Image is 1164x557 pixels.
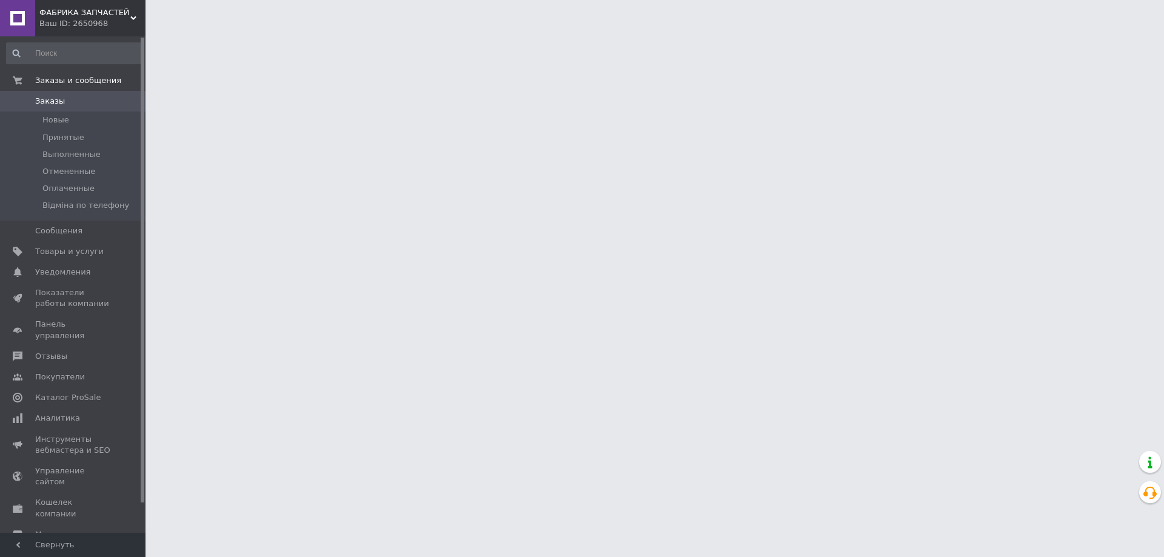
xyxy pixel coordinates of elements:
span: Заказы и сообщения [35,75,121,86]
span: Уведомления [35,267,90,278]
span: Маркет [35,529,66,540]
span: Каталог ProSale [35,392,101,403]
span: Кошелек компании [35,497,112,519]
span: Выполненные [42,149,101,160]
span: Принятые [42,132,84,143]
input: Поиск [6,42,143,64]
span: Товары и услуги [35,246,104,257]
span: Показатели работы компании [35,287,112,309]
span: Заказы [35,96,65,107]
span: Новые [42,115,69,125]
span: Управление сайтом [35,465,112,487]
span: Покупатели [35,372,85,382]
span: Инструменты вебмастера и SEO [35,434,112,456]
span: ФАБРИКА ЗАПЧАСТЕЙ [39,7,130,18]
span: Оплаченные [42,183,95,194]
span: Панель управления [35,319,112,341]
span: Отзывы [35,351,67,362]
span: Аналитика [35,413,80,424]
span: Сообщения [35,225,82,236]
span: Отмененные [42,166,95,177]
div: Ваш ID: 2650968 [39,18,145,29]
span: Відміна по телефону [42,200,129,211]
